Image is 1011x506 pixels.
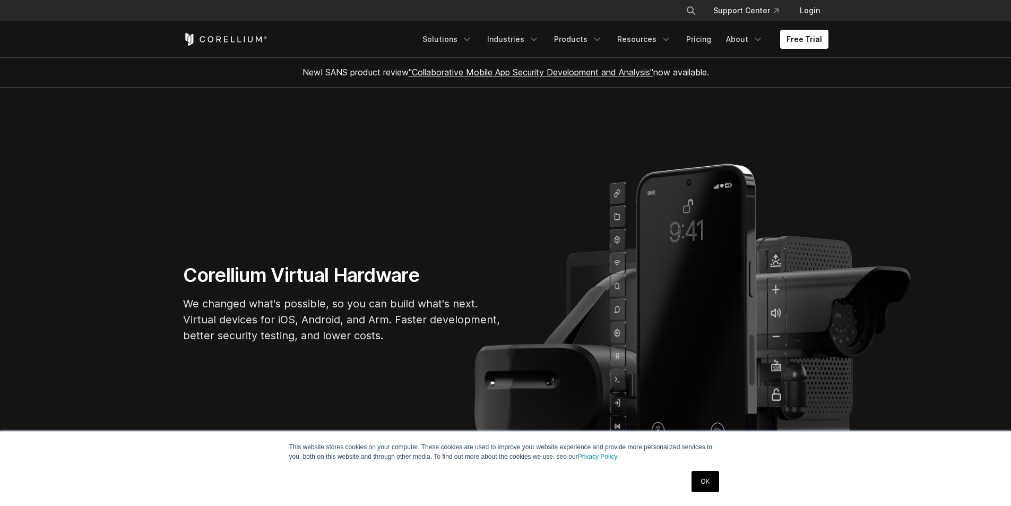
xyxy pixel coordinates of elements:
[705,1,787,20] a: Support Center
[416,30,479,49] a: Solutions
[673,1,828,20] div: Navigation Menu
[303,67,709,78] span: New! SANS product review now available.
[578,453,619,460] a: Privacy Policy.
[720,30,770,49] a: About
[680,30,718,49] a: Pricing
[611,30,678,49] a: Resources
[780,30,828,49] a: Free Trial
[409,67,653,78] a: "Collaborative Mobile App Security Development and Analysis"
[681,1,701,20] button: Search
[481,30,546,49] a: Industries
[183,263,502,287] h1: Corellium Virtual Hardware
[791,1,828,20] a: Login
[183,296,502,344] p: We changed what's possible, so you can build what's next. Virtual devices for iOS, Android, and A...
[289,442,722,461] p: This website stores cookies on your computer. These cookies are used to improve your website expe...
[416,30,828,49] div: Navigation Menu
[548,30,609,49] a: Products
[183,33,267,46] a: Corellium Home
[692,471,719,492] a: OK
